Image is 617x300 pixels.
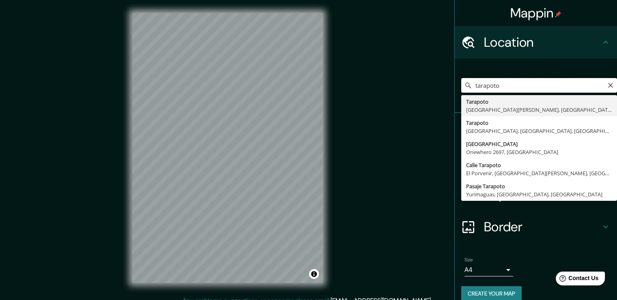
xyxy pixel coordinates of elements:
div: [GEOGRAPHIC_DATA], [GEOGRAPHIC_DATA], [GEOGRAPHIC_DATA] [466,127,612,135]
div: Tarapoto [466,119,612,127]
img: pin-icon.png [555,11,561,17]
div: Tarapoto [466,98,612,106]
button: Toggle attribution [309,269,319,279]
div: Onewhero 2697, [GEOGRAPHIC_DATA] [466,148,612,156]
canvas: Map [132,13,323,283]
div: [GEOGRAPHIC_DATA] [466,140,612,148]
div: Pins [455,113,617,146]
label: Size [464,257,473,263]
iframe: Help widget launcher [545,268,608,291]
h4: Layout [484,186,601,202]
div: Calle Tarapoto [466,161,612,169]
div: Yurimaguas, [GEOGRAPHIC_DATA], [GEOGRAPHIC_DATA] [466,190,612,198]
div: El Porvenir, [GEOGRAPHIC_DATA][PERSON_NAME], [GEOGRAPHIC_DATA] [466,169,612,177]
div: Pasaje Tarapoto [466,182,612,190]
div: Layout [455,178,617,211]
div: Location [455,26,617,59]
div: Border [455,211,617,243]
div: [GEOGRAPHIC_DATA][PERSON_NAME], [GEOGRAPHIC_DATA] [466,106,612,114]
input: Pick your city or area [461,78,617,93]
h4: Mappin [510,5,562,21]
button: Clear [607,81,614,89]
h4: Border [484,219,601,235]
div: Style [455,146,617,178]
h4: Location [484,34,601,50]
div: A4 [464,263,513,276]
